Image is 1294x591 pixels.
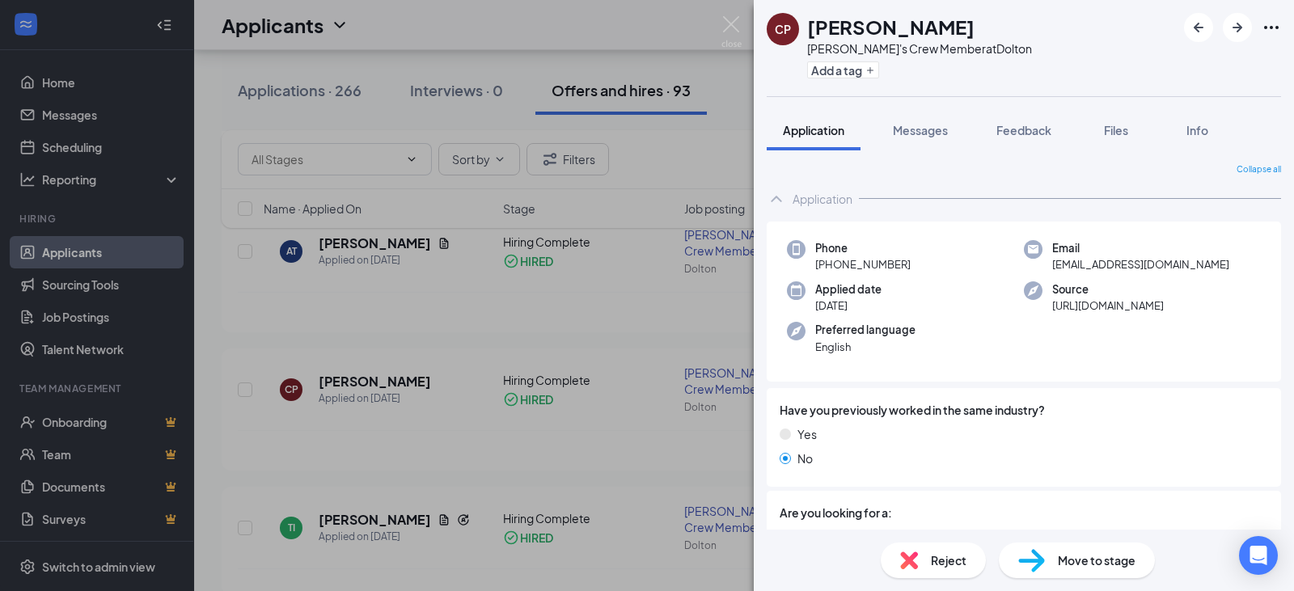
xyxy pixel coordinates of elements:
[1223,13,1252,42] button: ArrowRight
[815,298,882,314] span: [DATE]
[797,450,813,467] span: No
[815,281,882,298] span: Applied date
[1058,551,1135,569] span: Move to stage
[1104,123,1128,137] span: Files
[780,401,1045,419] span: Have you previously worked in the same industry?
[1239,536,1278,575] div: Open Intercom Messenger
[1189,18,1208,37] svg: ArrowLeftNew
[807,13,975,40] h1: [PERSON_NAME]
[1184,13,1213,42] button: ArrowLeftNew
[793,191,852,207] div: Application
[797,528,889,546] span: Full-time Position
[931,551,966,569] span: Reject
[783,123,844,137] span: Application
[775,21,791,37] div: CP
[815,256,911,272] span: [PHONE_NUMBER]
[815,339,916,355] span: English
[815,322,916,338] span: Preferred language
[893,123,948,137] span: Messages
[815,240,911,256] span: Phone
[1237,163,1281,176] span: Collapse all
[807,61,879,78] button: PlusAdd a tag
[1052,298,1164,314] span: [URL][DOMAIN_NAME]
[1052,281,1164,298] span: Source
[1262,18,1281,37] svg: Ellipses
[865,65,875,75] svg: Plus
[797,425,817,443] span: Yes
[780,504,892,521] span: Are you looking for a:
[1186,123,1208,137] span: Info
[767,189,786,209] svg: ChevronUp
[1052,240,1229,256] span: Email
[1052,256,1229,272] span: [EMAIL_ADDRESS][DOMAIN_NAME]
[807,40,1032,57] div: [PERSON_NAME]'s Crew Member at Dolton
[1228,18,1247,37] svg: ArrowRight
[996,123,1051,137] span: Feedback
